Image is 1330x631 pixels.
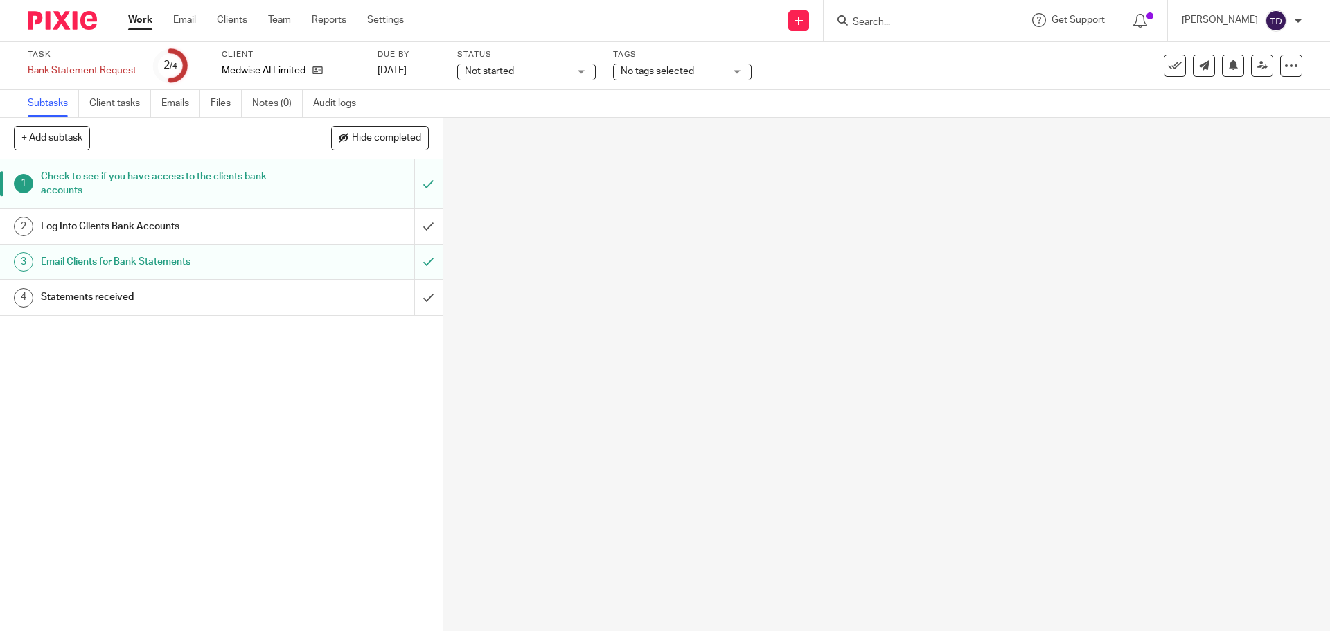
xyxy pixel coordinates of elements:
img: svg%3E [1265,10,1287,32]
span: Not started [465,66,514,76]
label: Tags [613,49,752,60]
a: Reassign task [1251,55,1273,77]
label: Task [28,49,136,60]
img: Pixie [28,11,97,30]
div: Mark as to do [414,159,443,208]
a: Clients [217,13,247,27]
div: 2 [163,57,177,73]
span: [DATE] [378,66,407,75]
label: Client [222,49,360,60]
p: [PERSON_NAME] [1182,13,1258,27]
a: Team [268,13,291,27]
div: Mark as to do [414,245,443,279]
h1: Statements received [41,287,281,308]
a: Subtasks [28,90,79,117]
span: No tags selected [621,66,694,76]
div: 4 [14,288,33,308]
div: 3 [14,252,33,272]
h1: Email Clients for Bank Statements [41,251,281,272]
input: Search [851,17,976,29]
i: Open client page [312,65,323,75]
div: Mark as done [414,280,443,314]
a: Notes (0) [252,90,303,117]
div: Mark as done [414,209,443,244]
div: Bank Statement Request [28,64,136,78]
a: Files [211,90,242,117]
a: Send new email to Medwise AI Limited [1193,55,1215,77]
small: /4 [170,62,177,70]
span: Get Support [1052,15,1105,25]
h1: Log Into Clients Bank Accounts [41,216,281,237]
div: 2 [14,217,33,236]
a: Email [173,13,196,27]
label: Status [457,49,596,60]
button: Snooze task [1222,55,1244,77]
a: Settings [367,13,404,27]
a: Reports [312,13,346,27]
button: + Add subtask [14,126,90,150]
a: Work [128,13,152,27]
label: Due by [378,49,440,60]
a: Audit logs [313,90,366,117]
button: Hide completed [331,126,429,150]
span: Hide completed [352,133,421,144]
h1: Check to see if you have access to the clients bank accounts [41,166,281,202]
p: Medwise AI Limited [222,64,305,78]
div: 1 [14,174,33,193]
a: Emails [161,90,200,117]
a: Client tasks [89,90,151,117]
